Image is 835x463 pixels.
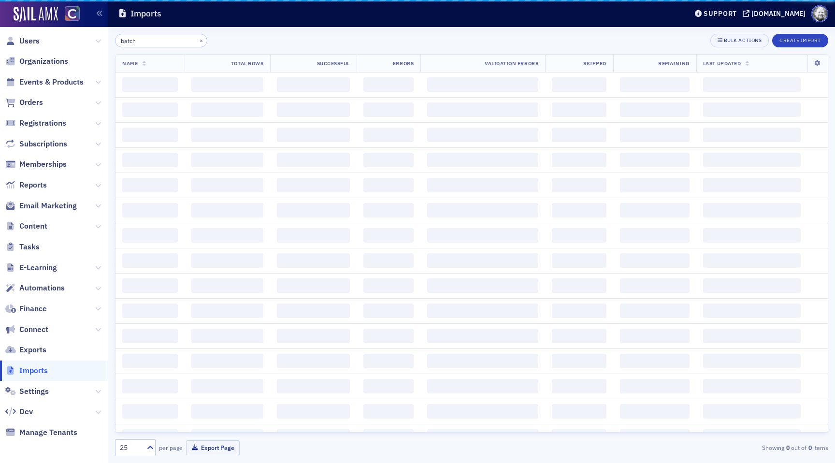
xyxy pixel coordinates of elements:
[583,60,606,67] span: Skipped
[620,128,690,142] span: ‌
[191,429,263,444] span: ‌
[191,203,263,217] span: ‌
[363,379,414,393] span: ‌
[485,60,538,67] span: Validation Errors
[703,253,801,268] span: ‌
[19,159,67,170] span: Memberships
[658,60,690,67] span: Remaining
[122,429,178,444] span: ‌
[122,329,178,343] span: ‌
[5,221,47,231] a: Content
[620,178,690,192] span: ‌
[552,278,606,293] span: ‌
[552,203,606,217] span: ‌
[277,77,350,92] span: ‌
[14,7,58,22] a: SailAMX
[277,354,350,368] span: ‌
[363,128,414,142] span: ‌
[427,102,538,117] span: ‌
[703,153,801,167] span: ‌
[5,365,48,376] a: Imports
[5,386,49,397] a: Settings
[5,262,57,273] a: E-Learning
[427,278,538,293] span: ‌
[231,60,263,67] span: Total Rows
[703,379,801,393] span: ‌
[277,304,350,318] span: ‌
[19,427,77,438] span: Manage Tenants
[552,178,606,192] span: ‌
[5,97,43,108] a: Orders
[552,102,606,117] span: ‌
[58,6,80,23] a: View Homepage
[703,77,801,92] span: ‌
[427,253,538,268] span: ‌
[710,34,769,47] button: Bulk Actions
[427,203,538,217] span: ‌
[597,443,828,452] div: Showing out of items
[122,253,178,268] span: ‌
[427,77,538,92] span: ‌
[620,429,690,444] span: ‌
[277,102,350,117] span: ‌
[772,35,828,44] a: Create Import
[277,278,350,293] span: ‌
[427,329,538,343] span: ‌
[5,201,77,211] a: Email Marketing
[19,386,49,397] span: Settings
[122,278,178,293] span: ‌
[277,404,350,419] span: ‌
[703,304,801,318] span: ‌
[703,329,801,343] span: ‌
[122,153,178,167] span: ‌
[811,5,828,22] span: Profile
[277,228,350,243] span: ‌
[5,406,33,417] a: Dev
[5,242,40,252] a: Tasks
[191,102,263,117] span: ‌
[363,304,414,318] span: ‌
[427,128,538,142] span: ‌
[363,278,414,293] span: ‌
[703,404,801,419] span: ‌
[5,324,48,335] a: Connect
[743,10,809,17] button: [DOMAIN_NAME]
[115,34,207,47] input: Search…
[191,77,263,92] span: ‌
[19,406,33,417] span: Dev
[427,404,538,419] span: ‌
[5,304,47,314] a: Finance
[427,304,538,318] span: ‌
[122,354,178,368] span: ‌
[5,77,84,87] a: Events & Products
[620,102,690,117] span: ‌
[19,304,47,314] span: Finance
[122,304,178,318] span: ‌
[122,77,178,92] span: ‌
[552,77,606,92] span: ‌
[751,9,806,18] div: [DOMAIN_NAME]
[122,178,178,192] span: ‌
[427,178,538,192] span: ‌
[552,228,606,243] span: ‌
[120,443,141,453] div: 25
[427,429,538,444] span: ‌
[703,203,801,217] span: ‌
[363,178,414,192] span: ‌
[19,283,65,293] span: Automations
[197,36,206,44] button: ×
[552,429,606,444] span: ‌
[19,36,40,46] span: Users
[363,354,414,368] span: ‌
[620,228,690,243] span: ‌
[5,427,77,438] a: Manage Tenants
[704,9,737,18] div: Support
[703,278,801,293] span: ‌
[122,60,138,67] span: Name
[130,8,161,19] h1: Imports
[65,6,80,21] img: SailAMX
[552,354,606,368] span: ‌
[19,365,48,376] span: Imports
[19,221,47,231] span: Content
[5,118,66,129] a: Registrations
